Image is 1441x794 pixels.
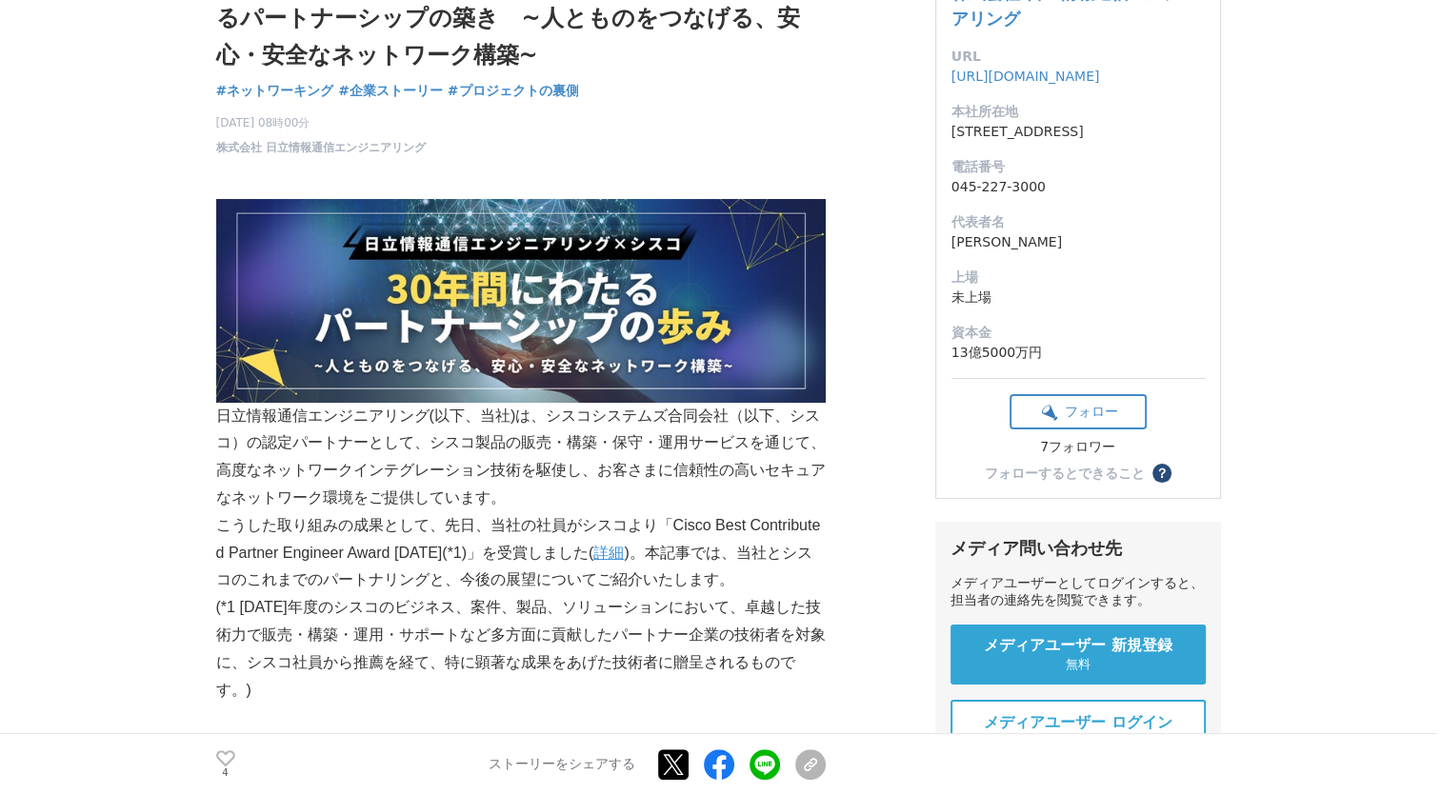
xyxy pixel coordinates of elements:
span: #企業ストーリー [338,82,443,99]
p: 日立情報通信エンジニアリング(以下、当社)は、シスコシステムズ合同会社（以下、シスコ）の認定パートナーとして、シスコ製品の販売・構築・保守・運用サービスを通じて、高度なネットワークインテグレーシ... [216,199,826,512]
span: メディアユーザー 新規登録 [984,636,1172,656]
span: #ネットワーキング [216,82,334,99]
div: メディア問い合わせ先 [951,537,1206,560]
p: こうした取り組みの成果として、先日、当社の社員がシスコより「Cisco Best Contributed Partner Engineer Award [DATE](*1)」を受賞しました( )... [216,512,826,594]
dd: 未上場 [951,288,1205,308]
span: #プロジェクトの裏側 [448,82,579,99]
a: [URL][DOMAIN_NAME] [951,69,1100,84]
dd: 13億5000万円 [951,343,1205,363]
a: #プロジェクトの裏側 [448,81,579,101]
div: メディアユーザーとしてログインすると、担当者の連絡先を閲覧できます。 [951,575,1206,609]
dd: [STREET_ADDRESS] [951,122,1205,142]
dt: 上場 [951,268,1205,288]
a: メディアユーザー 新規登録 無料 [951,625,1206,685]
span: メディアユーザー ログイン [984,713,1172,733]
span: [DATE] 08時00分 [216,114,426,131]
span: 無料 [1066,656,1091,673]
a: 詳細 [593,545,624,561]
a: メディアユーザー ログイン 既に登録済みの方はこちら [951,700,1206,764]
dt: URL [951,47,1205,67]
button: ？ [1152,464,1171,483]
a: 株式会社 日立情報通信エンジニアリング [216,139,426,156]
button: フォロー [1010,394,1147,429]
dt: 代表者名 [951,212,1205,232]
p: (*1 [DATE]年度のシスコのビジネス、案件、製品、ソリューションにおいて、卓越した技術力で販売・構築・運用・サポートなど多方面に貢献したパートナー企業の技術者を対象に、シスコ社員から推薦を... [216,594,826,704]
img: thumbnail_291a6e60-8c83-11f0-9d6d-a329db0dd7a1.png [216,199,826,403]
dd: [PERSON_NAME] [951,232,1205,252]
dd: 045-227-3000 [951,177,1205,197]
dt: 電話番号 [951,157,1205,177]
a: #企業ストーリー [338,81,443,101]
p: ストーリーをシェアする [489,756,635,773]
div: フォローするとできること [985,466,1145,480]
span: ？ [1155,466,1169,480]
div: 7フォロワー [1010,439,1147,456]
dt: 資本金 [951,323,1205,343]
p: 4 [216,768,235,778]
dt: 本社所在地 [951,102,1205,122]
a: #ネットワーキング [216,81,334,101]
